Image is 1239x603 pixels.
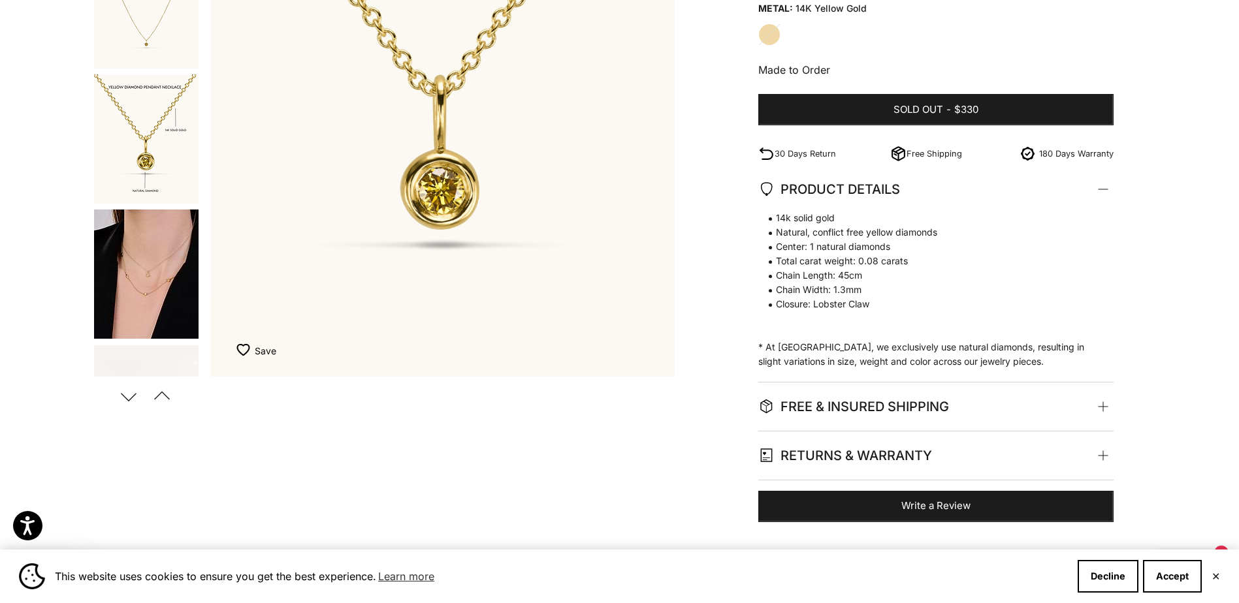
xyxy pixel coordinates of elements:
p: Free Shipping [907,147,962,161]
a: Learn more [376,566,436,586]
span: Natural, conflict free yellow diamonds [758,225,1101,240]
a: Write a Review [758,491,1114,522]
span: Sold out [893,102,943,118]
p: 30 Days Return [775,147,836,161]
button: Go to item 5 [93,344,200,475]
span: FREE & INSURED SHIPPING [758,395,949,418]
img: #YellowGold #WhiteGold #RoseGold [94,345,199,474]
img: Cookie banner [19,563,45,589]
summary: FREE & INSURED SHIPPING [758,382,1114,431]
button: Decline [1078,560,1138,593]
img: #YellowGold #WhiteGold #RoseGold [94,74,199,204]
button: Add to Wishlist [236,337,276,363]
span: Total carat weight: 0.08 carats [758,254,1101,268]
summary: RETURNS & WARRANTY [758,431,1114,480]
img: wishlist [236,343,255,356]
p: Made to Order [758,61,1114,78]
button: Sold out-$330 [758,94,1114,125]
span: Closure: Lobster Claw [758,297,1101,311]
span: $330 [954,102,978,118]
span: RETURNS & WARRANTY [758,444,932,467]
p: * At [GEOGRAPHIC_DATA], we exclusively use natural diamonds, resulting in slight variations in si... [758,211,1101,369]
img: #YellowGold #WhiteGold #RoseGold [94,209,199,339]
span: Chain Length: 45cm [758,268,1101,283]
span: Chain Width: 1.3mm [758,283,1101,297]
summary: PRODUCT DETAILS [758,165,1114,213]
span: This website uses cookies to ensure you get the best experience. [55,566,1067,586]
button: Close [1212,572,1220,580]
button: Go to item 4 [93,208,200,340]
span: Center: 1 natural diamonds [758,240,1101,254]
span: 14k solid gold [758,211,1101,225]
button: Go to item 3 [93,73,200,205]
button: Accept [1143,560,1202,593]
p: 180 Days Warranty [1039,147,1114,161]
span: PRODUCT DETAILS [758,178,900,200]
